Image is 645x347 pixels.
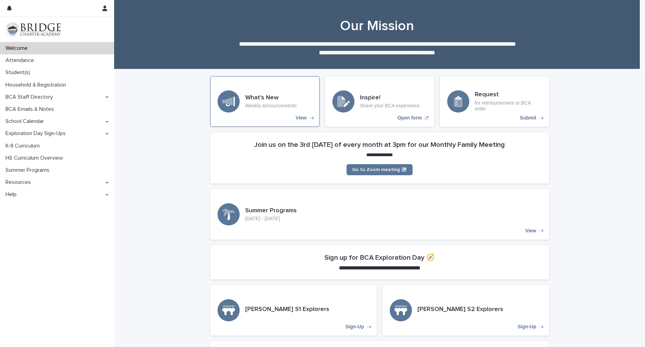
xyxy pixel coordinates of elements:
a: View [210,189,549,240]
a: Submit [440,76,549,127]
p: HS Curriculum Overview [3,155,68,161]
a: Open form [325,76,434,127]
p: Share your BCA experience [360,103,420,109]
p: View [296,115,307,121]
h1: Our Mission [208,18,546,34]
span: Go to Zoom meeting ↗️ [352,167,407,172]
p: Submit [520,115,536,121]
h3: Summer Programs [245,207,297,215]
a: Sign-Up [210,285,377,336]
a: Sign-Up [383,285,549,336]
a: View [210,76,320,127]
p: Resources [3,179,36,186]
p: [DATE] - [DATE] [245,216,297,222]
p: View [525,228,536,234]
p: School Calendar [3,118,49,125]
p: Student(s) [3,69,36,76]
a: Go to Zoom meeting ↗️ [347,164,413,175]
p: Welcome [3,45,33,52]
h3: Inspire! [360,94,420,102]
h3: [PERSON_NAME] S1 Explorers [245,306,329,313]
h3: Request [475,91,542,99]
p: Sign-Up [518,324,536,330]
p: Sign-Up [345,324,364,330]
p: K-8 Curriculum [3,143,45,149]
img: V1C1m3IdTEidaUdm9Hs0 [6,23,61,36]
p: Summer Programs [3,167,55,173]
h2: Sign up for BCA Exploration Day 🧭 [324,253,435,262]
p: for reimbursement or BCA order [475,100,542,112]
p: Weekly announcements [245,103,297,109]
h2: Join us on the 3rd [DATE] of every month at 3pm for our Monthly Family Meeting [254,141,505,149]
p: Household & Registration [3,82,72,88]
p: Attendance [3,57,39,64]
h3: [PERSON_NAME] S2 Explorers [417,306,503,313]
h3: What's New [245,94,297,102]
p: BCA Staff Directory [3,94,58,100]
p: Open form [397,115,422,121]
p: Exploration Day Sign-Ups [3,130,71,137]
p: BCA Emails & Notes [3,106,59,113]
p: Help [3,191,22,198]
